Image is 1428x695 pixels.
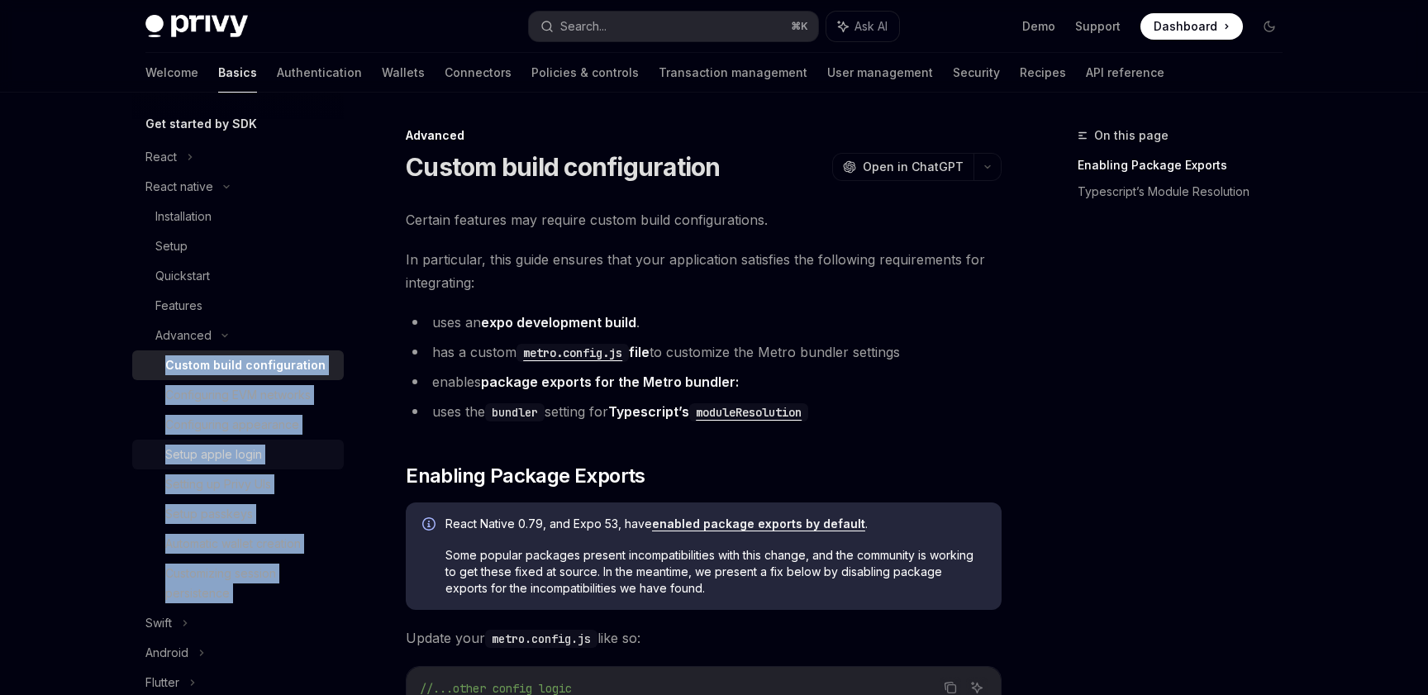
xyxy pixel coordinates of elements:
a: Setting up Privy UIs [132,469,344,499]
div: Automatic wallet creation [165,534,301,554]
div: Swift [145,613,172,633]
div: React [145,147,177,167]
div: Configuring EVM networks [165,385,311,405]
code: bundler [485,403,545,421]
div: Setup apple login [165,445,262,464]
div: React native [145,177,213,197]
span: Certain features may require custom build configurations. [406,208,1002,231]
a: Installation [132,202,344,231]
a: Setup passkeys [132,499,344,529]
a: Enabling Package Exports [1078,152,1296,179]
a: Setup apple login [132,440,344,469]
span: Some popular packages present incompatibilities with this change, and the community is working to... [445,547,985,597]
a: enabled package exports by default [652,516,865,531]
span: Ask AI [854,18,888,35]
a: Recipes [1020,53,1066,93]
svg: Info [422,517,439,534]
code: moduleResolution [689,403,808,421]
a: Transaction management [659,53,807,93]
div: Features [155,296,202,316]
div: Installation [155,207,212,226]
a: API reference [1086,53,1164,93]
a: Configuring appearance [132,410,344,440]
a: Welcome [145,53,198,93]
div: Flutter [145,673,179,693]
span: Open in ChatGPT [863,159,964,175]
h5: Get started by SDK [145,114,257,134]
a: Dashboard [1140,13,1243,40]
div: Advanced [155,326,212,345]
div: Setup [155,236,188,256]
a: Automatic wallet creation [132,529,344,559]
div: Android [145,643,188,663]
li: enables [406,370,1002,393]
a: expo development build [481,314,636,331]
div: Custom build configuration [165,355,326,375]
a: Authentication [277,53,362,93]
li: has a custom to customize the Metro bundler settings [406,340,1002,364]
button: Ask AI [826,12,899,41]
span: Update your like so: [406,626,1002,650]
a: Configuring EVM networks [132,380,344,410]
span: In particular, this guide ensures that your application satisfies the following requirements for ... [406,248,1002,294]
button: Toggle dark mode [1256,13,1283,40]
a: Typescript’s Module Resolution [1078,179,1296,205]
div: Search... [560,17,607,36]
a: Security [953,53,1000,93]
div: Advanced [406,127,1002,144]
img: dark logo [145,15,248,38]
a: Customizing session persistence [132,559,344,608]
span: Dashboard [1154,18,1217,35]
a: metro.config.jsfile [516,344,650,360]
a: Quickstart [132,261,344,291]
div: Customizing session persistence [165,564,334,603]
a: User management [827,53,933,93]
div: Setup passkeys [165,504,253,524]
a: Typescript’smoduleResolution [608,403,808,420]
a: Features [132,291,344,321]
a: Wallets [382,53,425,93]
a: Custom build configuration [132,350,344,380]
a: Setup [132,231,344,261]
a: Policies & controls [531,53,639,93]
a: Connectors [445,53,512,93]
h1: Custom build configuration [406,152,721,182]
code: metro.config.js [485,630,597,648]
span: React Native 0.79, and Expo 53, have . [445,516,985,532]
a: Support [1075,18,1121,35]
div: Configuring appearance [165,415,299,435]
span: Enabling Package Exports [406,463,645,489]
button: Open in ChatGPT [832,153,973,181]
a: package exports for the Metro bundler: [481,374,739,391]
a: Demo [1022,18,1055,35]
button: Search...⌘K [529,12,818,41]
code: metro.config.js [516,344,629,362]
div: Setting up Privy UIs [165,474,271,494]
div: Quickstart [155,266,210,286]
li: uses an . [406,311,1002,334]
li: uses the setting for [406,400,1002,423]
span: On this page [1094,126,1169,145]
span: ⌘ K [791,20,808,33]
a: Basics [218,53,257,93]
